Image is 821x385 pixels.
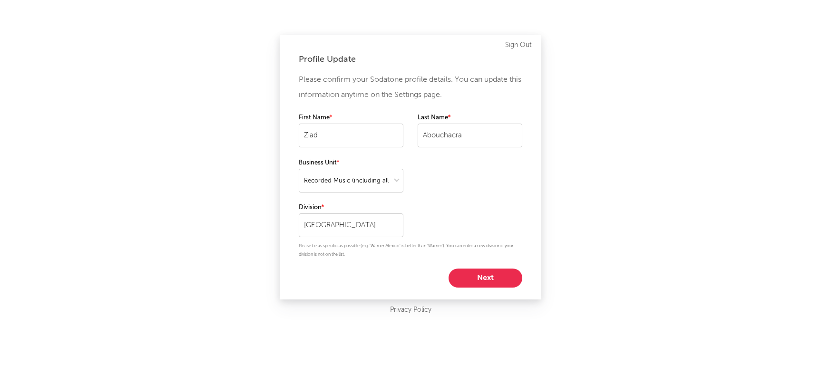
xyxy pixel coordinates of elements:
button: Next [449,269,522,288]
input: Your division [299,213,403,237]
label: Business Unit [299,157,403,169]
input: Your first name [299,124,403,147]
label: First Name [299,112,403,124]
input: Your last name [418,124,522,147]
label: Last Name [418,112,522,124]
a: Sign Out [505,39,532,51]
div: Profile Update [299,54,522,65]
a: Privacy Policy [390,304,431,316]
p: Please be as specific as possible (e.g. 'Warner Mexico' is better than 'Warner'). You can enter a... [299,242,522,259]
label: Division [299,202,403,213]
p: Please confirm your Sodatone profile details. You can update this information anytime on the Sett... [299,72,522,103]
